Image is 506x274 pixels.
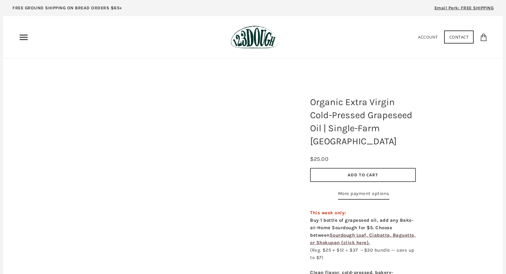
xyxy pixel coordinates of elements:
[322,255,323,260] span: )
[310,247,415,260] span: $30 bundle — save up to $7
[310,232,415,245] span: Sourdough Loaf, Ciabatta, Baguette, or Shokupan (click here)
[310,155,328,164] div: $25.00
[338,190,389,200] a: More payment options
[231,26,278,49] img: 123Dough Bakery
[305,92,420,151] h1: Organic Extra Virgin Cold-Pressed Grapeseed Oil | Single-Farm [GEOGRAPHIC_DATA]
[310,247,364,253] span: (Reg. $25 + $12 = $37 →
[434,5,494,11] span: Email Perk: FREE SHIPPING
[310,168,416,182] button: Add to Cart
[348,172,378,178] span: Add to Cart
[310,232,415,245] span: .
[418,34,438,40] a: Account
[3,3,132,16] a: FREE GROUND SHIPPING ON BREAD ORDERS $65+
[12,5,122,12] p: FREE GROUND SHIPPING ON BREAD ORDERS $65+
[310,225,415,245] span: . Choose between
[310,232,415,245] a: Sourdough Loaf, Ciabatta, Baguette, or Shokupan (click here).
[425,3,503,16] a: Email Perk: FREE SHIPPING
[444,30,474,44] a: Contact
[310,217,414,230] span: Buy 1 bottle of grapeseed oil, add any Bake-at-Home Sourdough for $5
[310,210,346,216] span: This week only:
[19,32,29,42] nav: Primary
